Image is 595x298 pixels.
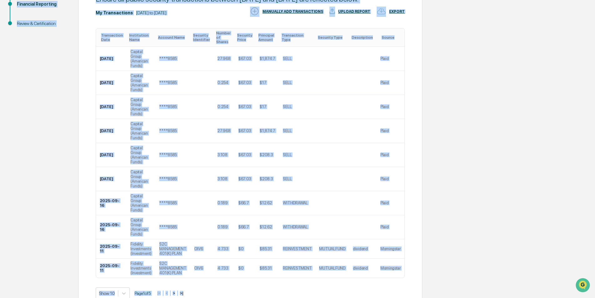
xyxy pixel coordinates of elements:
div: dividend [353,266,368,271]
div: 27.968 [217,128,230,133]
a: 🗄️Attestations [43,76,80,87]
td: Plaid [377,95,404,119]
td: 2025-09-11 [96,259,127,278]
div: Toggle SortBy [158,35,188,40]
div: Capital Group (American Funds) [130,97,152,116]
td: [DATE] [96,167,127,191]
div: [DATE] to [DATE] [136,10,166,15]
div: $66.7 [238,201,249,205]
a: 🔎Data Lookup [4,88,42,99]
div: UPLOAD REPORT [338,9,370,14]
td: Plaid [377,215,404,239]
div: SELL [283,128,292,133]
div: Toggle SortBy [382,35,402,40]
div: 0.189 [217,225,228,229]
div: Review & Certification [17,20,68,27]
td: [DATE] [96,71,127,95]
div: 🔎 [6,91,11,96]
p: How can we help? [6,13,114,23]
div: $66.7 [238,225,249,229]
div: Toggle SortBy [237,33,253,42]
div: My Transactions [96,10,133,15]
a: 🖐️Preclearance [4,76,43,87]
img: UPLOAD REPORT [329,7,335,16]
span: Page 1 of 5 [135,291,151,296]
span: Data Lookup [13,91,39,97]
div: Fidelity Investments (Investment) [130,242,152,256]
div: 4.733 [217,246,228,251]
div: Capital Group (American Funds) [130,49,152,68]
span: Preclearance [13,79,40,85]
div: EXPORT [389,9,405,14]
div: $17 [260,104,266,109]
button: >| [178,291,185,296]
div: $67.03 [238,104,251,109]
img: MANUALLY ADD TRANSACTIONS [250,7,259,16]
td: Plaid [377,119,404,143]
div: $208.3 [260,176,273,181]
td: [DATE] [96,119,127,143]
div: MUTUALFUND [319,266,345,271]
div: $67.03 [238,56,251,61]
img: 1746055101610-c473b297-6a78-478c-a979-82029cc54cd1 [6,48,18,59]
div: Capital Group (American Funds) [130,218,152,236]
div: 3.108 [217,176,227,181]
div: SELL [283,80,292,85]
div: Start new chat [21,48,103,54]
div: MUTUALFUND [319,246,345,251]
div: $85.31 [260,246,272,251]
div: OIV6 [194,266,203,271]
iframe: Open customer support [575,277,592,294]
div: Toggle SortBy [352,35,374,40]
div: Fidelity Investments (Investment) [130,261,152,275]
div: $17 [260,80,266,85]
div: Capital Group (American Funds) [130,122,152,140]
div: Toggle SortBy [129,33,153,42]
td: Plaid [377,143,404,167]
span: Attestations [52,79,78,85]
div: SELL [283,176,292,181]
td: Plaid [377,47,404,71]
td: Morningstar [377,239,404,259]
div: WITHDRAWAL [283,201,308,205]
td: Morningstar [377,259,404,278]
div: SELL [283,152,292,157]
div: $1,874.7 [260,128,275,133]
div: 🖐️ [6,79,11,84]
td: Plaid [377,167,404,191]
td: [DATE] [96,47,127,71]
div: 🗄️ [45,79,50,84]
td: 2025-09-11 [96,239,127,259]
div: Capital Group (American Funds) [130,194,152,212]
td: Plaid [377,71,404,95]
button: < [164,291,170,296]
div: Toggle SortBy [318,35,346,40]
a: Powered byPylon [44,106,76,111]
div: MANUALLY ADD TRANSACTIONS [262,9,323,14]
div: Toggle SortBy [101,33,124,42]
div: $67.03 [238,176,251,181]
div: 0.254 [217,80,228,85]
div: Capital Group (American Funds) [130,73,152,92]
div: Toggle SortBy [282,33,313,42]
button: |< [155,291,163,296]
span: Pylon [62,106,76,111]
div: 27.968 [217,56,230,61]
td: [DATE] [96,143,127,167]
div: We're available if you need us! [21,54,79,59]
div: $85.31 [260,266,272,271]
div: $0 [238,246,243,251]
td: Plaid [377,191,404,215]
div: 0.254 [217,104,228,109]
div: SELL [283,56,292,61]
div: $67.03 [238,152,251,157]
button: > [171,291,177,296]
td: S2C MANAGEMENT 401(K) PLAN [155,239,190,259]
div: $1,874.7 [260,56,275,61]
div: 0.189 [217,201,228,205]
div: Financial Reporting [17,1,68,7]
td: 2025-09-16 [96,215,127,239]
button: Start new chat [106,50,114,57]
